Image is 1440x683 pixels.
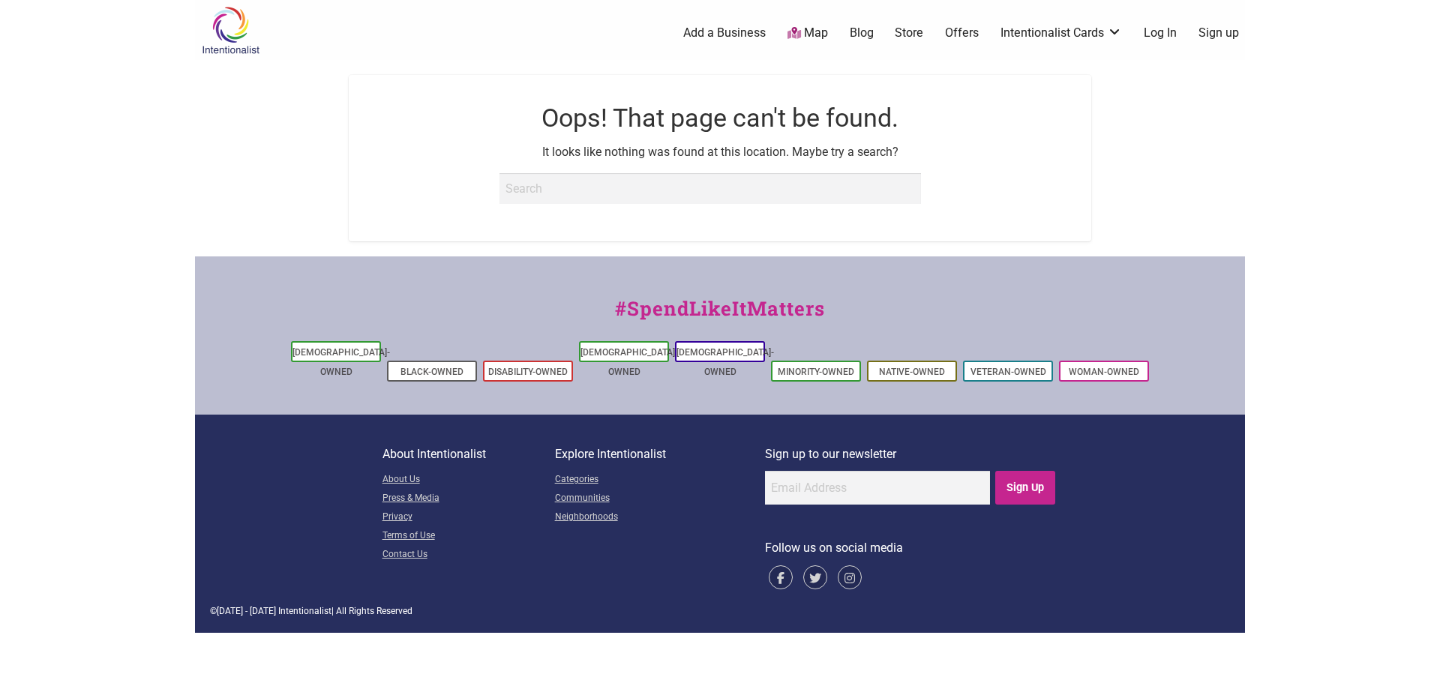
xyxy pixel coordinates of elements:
a: Log In [1144,25,1177,41]
a: Woman-Owned [1069,367,1139,377]
input: Email Address [765,471,990,505]
a: Categories [555,471,765,490]
p: Explore Intentionalist [555,445,765,464]
p: It looks like nothing was found at this location. Maybe try a search? [389,142,1051,162]
input: Sign Up [995,471,1056,505]
img: Intentionalist [195,6,266,55]
a: [DEMOGRAPHIC_DATA]-Owned [676,347,774,377]
a: Minority-Owned [778,367,854,377]
span: [DATE] - [DATE] [217,606,276,616]
span: Intentionalist [278,606,331,616]
p: About Intentionalist [382,445,555,464]
input: Search [499,173,921,203]
a: About Us [382,471,555,490]
h1: Oops! That page can't be found. [389,100,1051,136]
a: Privacy [382,508,555,527]
a: [DEMOGRAPHIC_DATA]-Owned [292,347,390,377]
a: Offers [945,25,979,41]
a: Map [787,25,828,42]
a: [DEMOGRAPHIC_DATA]-Owned [580,347,678,377]
a: Terms of Use [382,527,555,546]
a: Contact Us [382,546,555,565]
div: #SpendLikeItMatters [195,294,1245,338]
p: Follow us on social media [765,538,1058,558]
a: Neighborhoods [555,508,765,527]
a: Blog [850,25,874,41]
a: Communities [555,490,765,508]
a: Intentionalist Cards [1000,25,1122,41]
a: Black-Owned [400,367,463,377]
p: Sign up to our newsletter [765,445,1058,464]
a: Veteran-Owned [970,367,1046,377]
div: © | All Rights Reserved [210,604,1230,618]
a: Store [895,25,923,41]
a: Native-Owned [879,367,945,377]
a: Sign up [1198,25,1239,41]
a: Disability-Owned [488,367,568,377]
a: Add a Business [683,25,766,41]
a: Press & Media [382,490,555,508]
